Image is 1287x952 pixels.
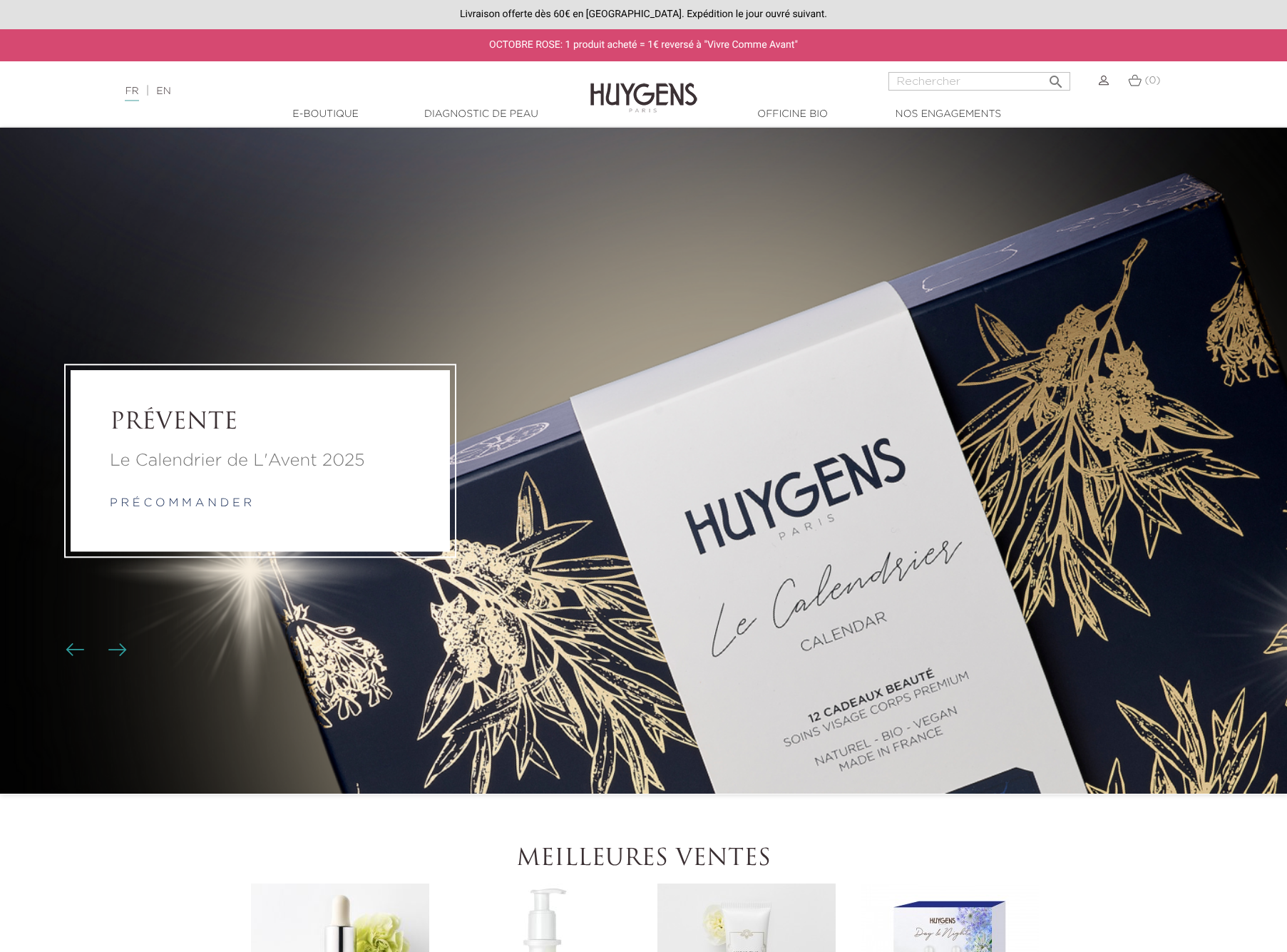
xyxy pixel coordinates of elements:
div: | [118,83,525,100]
a: Diagnostic de peau [410,107,553,122]
a: p r é c o m m a n d e r [110,498,252,509]
div: Boutons du carrousel [71,640,118,661]
a: Nos engagements [877,107,1020,122]
a: E-Boutique [255,107,397,122]
i:  [1047,69,1065,86]
button:  [1043,68,1069,87]
span: (0) [1145,76,1161,86]
a: Officine Bio [722,107,864,122]
a: FR [125,86,138,101]
h2: Meilleures ventes [248,846,1040,873]
img: Huygens [590,60,697,115]
a: Le Calendrier de L'Avent 2025 [110,448,411,474]
a: EN [156,86,170,96]
a: PRÉVENTE [110,410,411,437]
input: Rechercher [888,72,1070,91]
